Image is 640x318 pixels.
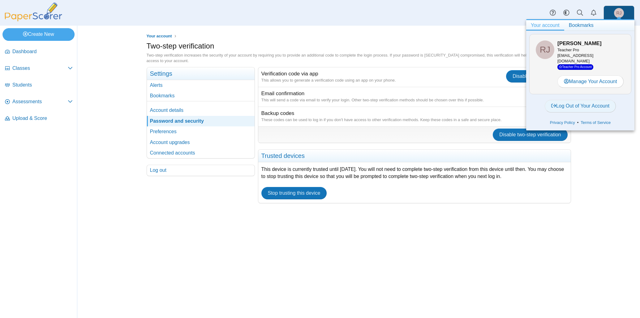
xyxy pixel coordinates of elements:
h1: Two-step verification [147,41,214,51]
span: Teacher Pro Account [557,64,593,70]
h2: Verification code via app [261,70,568,78]
span: Rabih Jabr [540,45,550,54]
a: Bookmarks [564,20,598,31]
span: Classes [12,65,68,72]
a: Bookmarks [147,91,255,101]
a: Terms of Service [578,120,613,126]
a: Upload & Score [2,111,75,126]
a: Password and security [147,116,255,126]
div: Two-step verification increases the security of your account by requiring you to provide an addit... [147,53,571,64]
a: Log Out of Your Account [545,100,616,112]
span: Students [12,82,73,88]
h2: Trusted devices [258,150,571,162]
a: Alerts [147,80,255,91]
a: Dashboard [2,45,75,59]
a: PaperScorer [2,17,64,22]
a: Disable two-step verification [493,129,567,141]
a: Account details [147,105,255,116]
h3: Settings [147,67,255,80]
span: Rabih Jabr [616,11,621,15]
a: Rabih Jabr [603,6,634,20]
h2: Email confirmation [261,90,568,97]
a: Account upgrades [147,137,255,148]
a: Your account [526,20,564,31]
a: Create New [2,28,75,40]
span: Assessments [12,98,68,105]
span: Disable two-step verification [499,132,561,137]
div: This device is currently trusted until [DATE]. You will not need to complete two-step verificatio... [258,162,571,203]
h2: Backup codes [261,110,568,117]
a: Alerts [587,6,600,20]
a: Your account [145,32,173,40]
a: Students [2,78,75,93]
a: Privacy Policy [548,120,577,126]
a: Disable [506,70,535,83]
span: Upload & Score [12,115,73,122]
a: Manage Your Account [557,75,624,88]
a: Connected accounts [147,148,255,158]
div: This allows you to generate a verification code using an app on your phone. [261,78,568,83]
a: Log out [147,165,255,176]
span: Teacher Pro [557,48,579,52]
span: Rabih Jabr [614,8,624,18]
div: These codes can be used to log in if you don't have access to other verification methods. Keep th... [261,117,568,123]
h3: [PERSON_NAME] [557,40,625,47]
div: [EMAIL_ADDRESS][DOMAIN_NAME] [557,47,625,70]
span: Dashboard [12,48,73,55]
span: Rabih Jabr [536,40,554,59]
span: Stop trusting this device [268,190,320,196]
a: Assessments [2,95,75,109]
a: Preferences [147,126,255,137]
span: Your account [147,34,172,38]
a: Classes [2,61,75,76]
div: This will send a code via email to verify your login. Other two-step verification methods should ... [261,97,568,103]
div: • [529,118,631,127]
span: Disable [513,74,529,79]
button: Stop trusting this device [261,187,327,199]
img: PaperScorer [2,2,64,21]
